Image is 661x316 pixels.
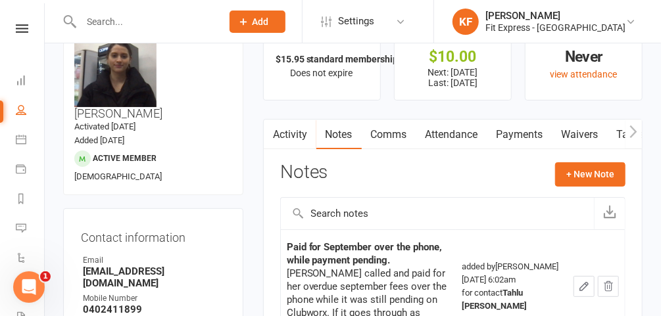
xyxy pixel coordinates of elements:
[16,156,45,185] a: Payments
[462,288,527,311] strong: Tahlu [PERSON_NAME]
[16,97,45,126] a: People
[93,154,157,163] span: Active member
[83,304,226,315] strong: 0402411899
[485,10,625,22] div: [PERSON_NAME]
[264,120,316,150] a: Activity
[77,12,212,31] input: Search...
[74,122,135,131] time: Activated [DATE]
[13,271,45,303] iframe: Intercom live chat
[74,135,124,145] time: Added [DATE]
[362,120,416,150] a: Comms
[81,226,226,244] h3: Contact information
[406,67,499,88] p: Next: [DATE] Last: [DATE]
[74,25,232,120] h3: Tahlu [PERSON_NAME]
[291,68,353,78] span: Does not expire
[552,120,608,150] a: Waivers
[338,7,374,36] span: Settings
[608,120,654,150] a: Tasks
[16,67,45,97] a: Dashboard
[74,171,162,181] span: [DEMOGRAPHIC_DATA]
[485,22,625,34] div: Fit Express - [GEOGRAPHIC_DATA]
[406,50,499,64] div: $10.00
[316,120,362,150] a: Notes
[276,54,399,64] strong: $15.95 standard membership
[74,25,157,107] img: image1658139244.png
[83,254,226,267] div: Email
[487,120,552,150] a: Payments
[83,265,226,289] strong: [EMAIL_ADDRESS][DOMAIN_NAME]
[16,185,45,215] a: Reports
[253,16,269,27] span: Add
[281,198,594,229] input: Search notes
[462,286,562,313] div: for contact
[550,69,617,79] a: view attendance
[537,50,630,64] div: Never
[16,126,45,156] a: Calendar
[462,260,562,313] div: added by [PERSON_NAME] [DATE] 6:02am
[83,292,226,305] div: Mobile Number
[555,162,625,186] button: + New Note
[453,9,479,35] div: KF
[416,120,487,150] a: Attendance
[230,11,285,33] button: Add
[40,271,51,282] span: 1
[280,162,328,186] h3: Notes
[287,241,443,266] strong: Paid for September over the phone, while payment pending.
